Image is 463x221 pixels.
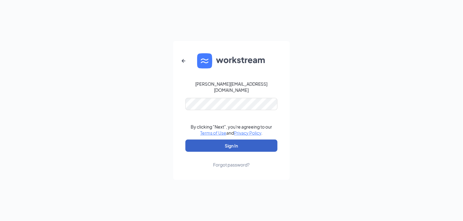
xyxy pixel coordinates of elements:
button: Sign In [185,140,278,152]
a: Forgot password? [213,152,250,168]
a: Privacy Policy [234,130,262,136]
div: Forgot password? [213,162,250,168]
div: By clicking "Next", you're agreeing to our and . [191,124,272,136]
button: ArrowLeftNew [176,54,191,68]
img: WS logo and Workstream text [197,53,266,69]
svg: ArrowLeftNew [180,57,187,65]
div: [PERSON_NAME][EMAIL_ADDRESS][DOMAIN_NAME] [185,81,278,93]
a: Terms of Use [200,130,227,136]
